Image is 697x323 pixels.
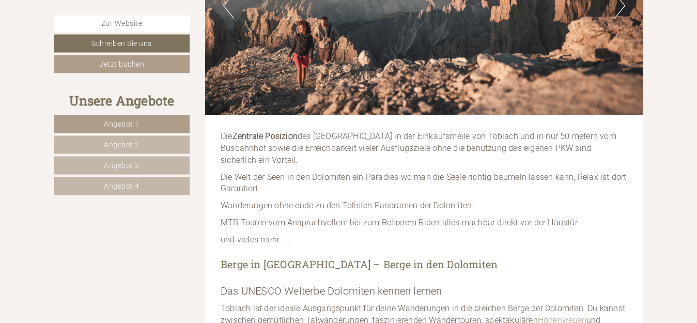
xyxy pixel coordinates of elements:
p: Die des [GEOGRAPHIC_DATA] in der Einkaufsmeile von Toblach und in nur 50 metern vom Busbahnhof so... [221,131,628,166]
p: MTB Touren vom Anspruchvollem bis zum Relaxtem Riden alles machbar direkt vor der Haustür [221,217,628,229]
p: Die Welt der Seen in den Dolomiten ein Paradies wo man die Seele richtig baumeln lassen kann, Rel... [221,172,628,195]
p: Wanderungen ohne ende zu den Tollsten Panoramen der Dolomiten. [221,200,628,212]
button: Senden [350,272,407,290]
div: [DATE] [185,8,222,26]
span: Angebot 1 [104,120,140,128]
p: und vieles mehr...... [221,234,628,246]
small: 16:22 [16,51,166,58]
div: Unsere Angebote [54,91,190,110]
a: Jetzt buchen [54,55,190,73]
span: Angebot 3 [104,161,140,170]
span: Das UNESCO Welterbe Dolomiten kennen lernen [221,285,442,297]
div: Guten Tag, wie können wir Ihnen helfen? [8,28,171,60]
div: Hotel Simpaty [16,30,166,39]
span: Angebot 2 [104,141,140,149]
a: Zur Website [54,16,190,32]
a: Schreiben Sie uns [54,35,190,53]
span: Angebot 4 [104,182,140,190]
strong: Zentrale Posizion [233,131,298,141]
span: Berge in [GEOGRAPHIC_DATA] – Berge in den Dolomiten [221,257,498,271]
